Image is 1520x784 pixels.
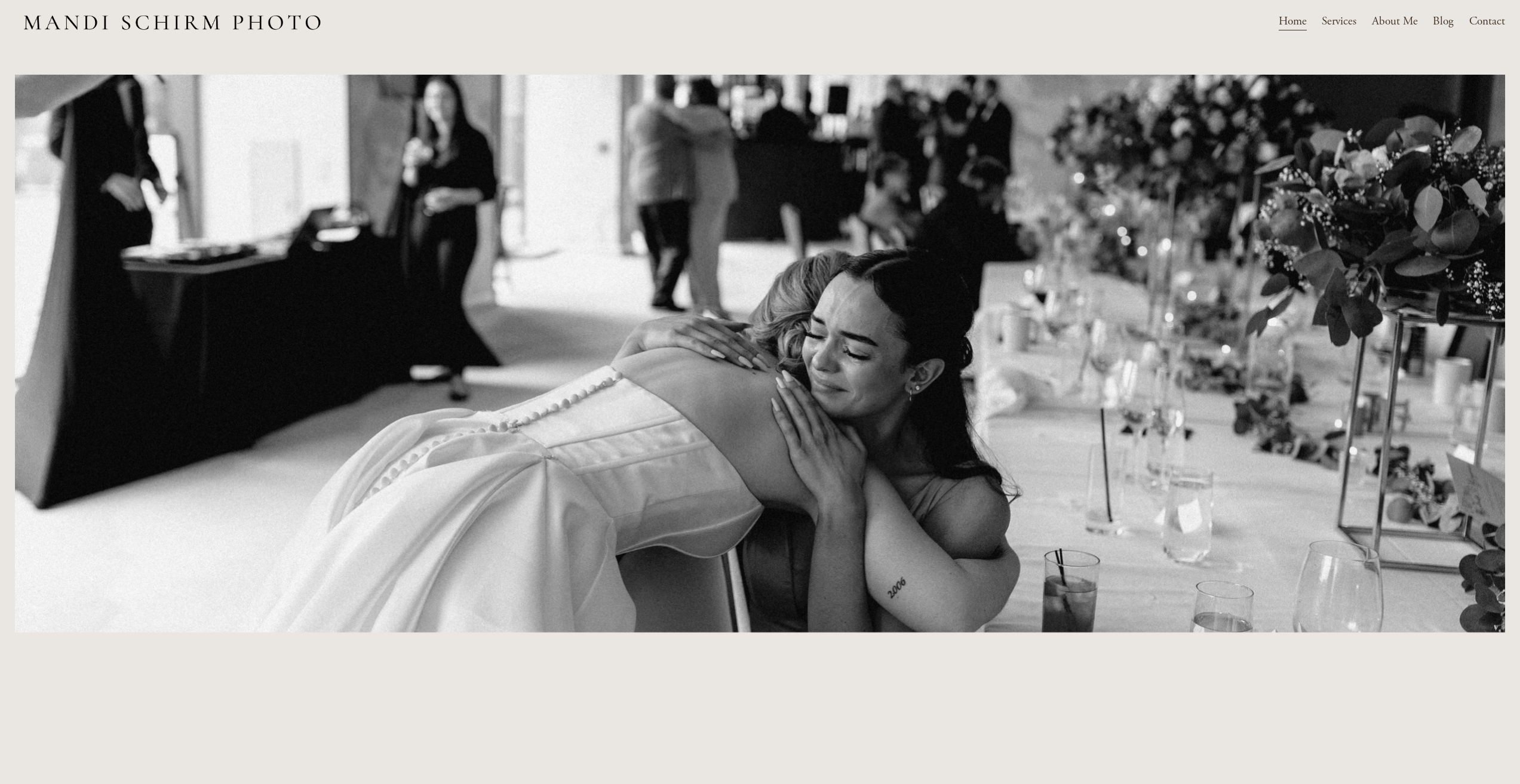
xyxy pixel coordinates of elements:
[15,2,329,42] img: Des Moines Wedding Photographer - Mandi Schirm Photo
[1322,13,1356,31] span: Services
[1433,11,1454,32] a: Blog
[1322,11,1356,32] a: folder dropdown
[1279,11,1307,32] a: Home
[1469,11,1505,32] a: Contact
[1372,11,1418,32] a: About Me
[15,75,1504,632] img: K&D-269.jpg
